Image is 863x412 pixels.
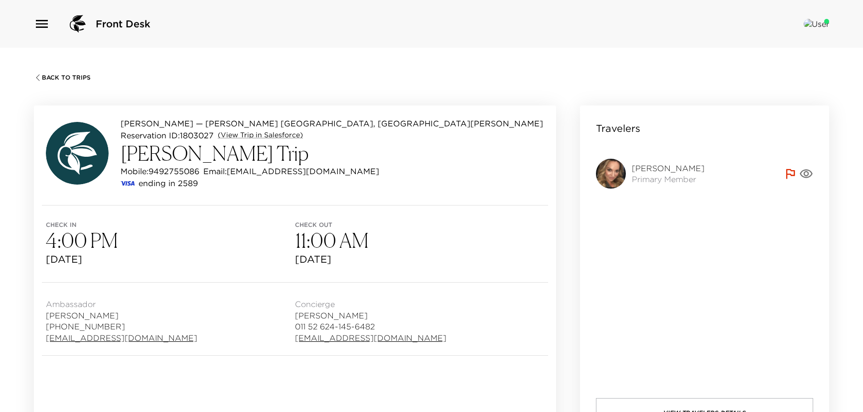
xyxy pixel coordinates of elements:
[203,165,379,177] p: Email: [EMAIL_ADDRESS][DOMAIN_NAME]
[295,321,446,332] span: 011 52 624-145-6482
[121,117,543,129] p: [PERSON_NAME] — [PERSON_NAME] [GEOGRAPHIC_DATA], [GEOGRAPHIC_DATA][PERSON_NAME]
[96,17,150,31] span: Front Desk
[295,252,544,266] span: [DATE]
[295,310,446,321] span: [PERSON_NAME]
[295,228,544,252] h3: 11:00 AM
[46,252,295,266] span: [DATE]
[46,221,295,228] span: Check in
[632,163,705,174] span: [PERSON_NAME]
[596,159,626,189] img: wWoN4rdbqF11f4f8CYbzsDuFpQuwAAAAASUVORK5CYII=
[295,332,446,343] a: [EMAIL_ADDRESS][DOMAIN_NAME]
[596,121,640,135] p: Travelers
[139,177,198,189] p: ending in 2589
[295,299,446,309] span: Concierge
[34,74,91,82] button: Back To Trips
[46,122,109,185] img: avatar.4afec266560d411620d96f9f038fe73f.svg
[46,321,197,332] span: [PHONE_NUMBER]
[121,141,543,165] h3: [PERSON_NAME] Trip
[121,129,214,141] p: Reservation ID: 1803027
[804,19,829,29] img: User
[121,165,199,177] p: Mobile: 9492755086
[218,130,303,140] a: (View Trip in Salesforce)
[46,332,197,343] a: [EMAIL_ADDRESS][DOMAIN_NAME]
[121,181,135,186] img: credit card type
[632,174,705,185] span: Primary Member
[46,310,197,321] span: [PERSON_NAME]
[295,221,544,228] span: Check out
[46,228,295,252] h3: 4:00 PM
[46,299,197,309] span: Ambassador
[66,12,90,36] img: logo
[42,74,91,81] span: Back To Trips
